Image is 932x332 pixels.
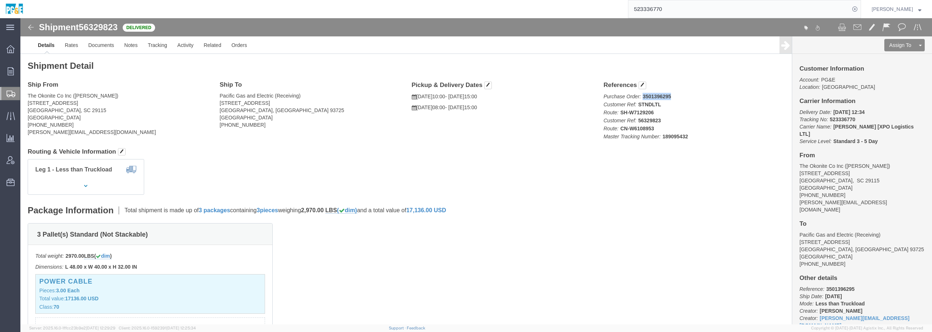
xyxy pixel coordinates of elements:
span: Server: 2025.16.0-1ffcc23b9e2 [29,326,115,330]
span: Wendy Hetrick [872,5,913,13]
img: logo [5,4,24,15]
span: [DATE] 12:25:34 [166,326,196,330]
span: [DATE] 12:29:29 [86,326,115,330]
span: Client: 2025.16.0-1592391 [119,326,196,330]
span: Copyright © [DATE]-[DATE] Agistix Inc., All Rights Reserved [811,325,923,331]
iframe: FS Legacy Container [20,18,932,324]
input: Search for shipment number, reference number [628,0,850,18]
a: Support [389,326,407,330]
a: Feedback [407,326,425,330]
button: [PERSON_NAME] [871,5,922,13]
